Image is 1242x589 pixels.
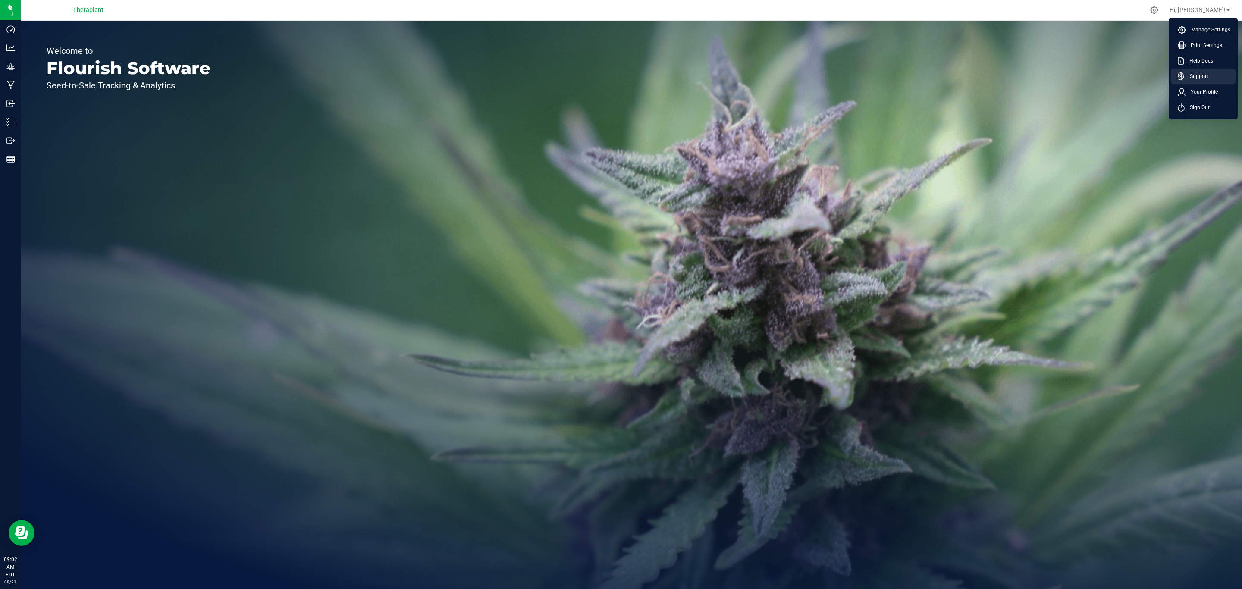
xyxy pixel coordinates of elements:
[47,60,210,77] p: Flourish Software
[4,555,17,579] p: 09:02 AM EDT
[1185,72,1208,81] span: Support
[1170,6,1226,13] span: Hi, [PERSON_NAME]!
[1186,25,1230,34] span: Manage Settings
[6,155,15,163] inline-svg: Reports
[6,136,15,145] inline-svg: Outbound
[1178,72,1232,81] a: Support
[1184,56,1213,65] span: Help Docs
[6,25,15,34] inline-svg: Dashboard
[1185,103,1210,112] span: Sign Out
[1186,41,1222,50] span: Print Settings
[6,99,15,108] inline-svg: Inbound
[4,579,17,585] p: 08/21
[47,47,210,55] p: Welcome to
[6,118,15,126] inline-svg: Inventory
[6,44,15,52] inline-svg: Analytics
[6,62,15,71] inline-svg: Grow
[73,6,103,14] span: Theraplant
[1186,88,1218,96] span: Your Profile
[1178,56,1232,65] a: Help Docs
[1171,100,1236,115] li: Sign Out
[1149,6,1160,14] div: Manage settings
[47,81,210,90] p: Seed-to-Sale Tracking & Analytics
[6,81,15,89] inline-svg: Manufacturing
[9,520,34,546] iframe: Resource center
